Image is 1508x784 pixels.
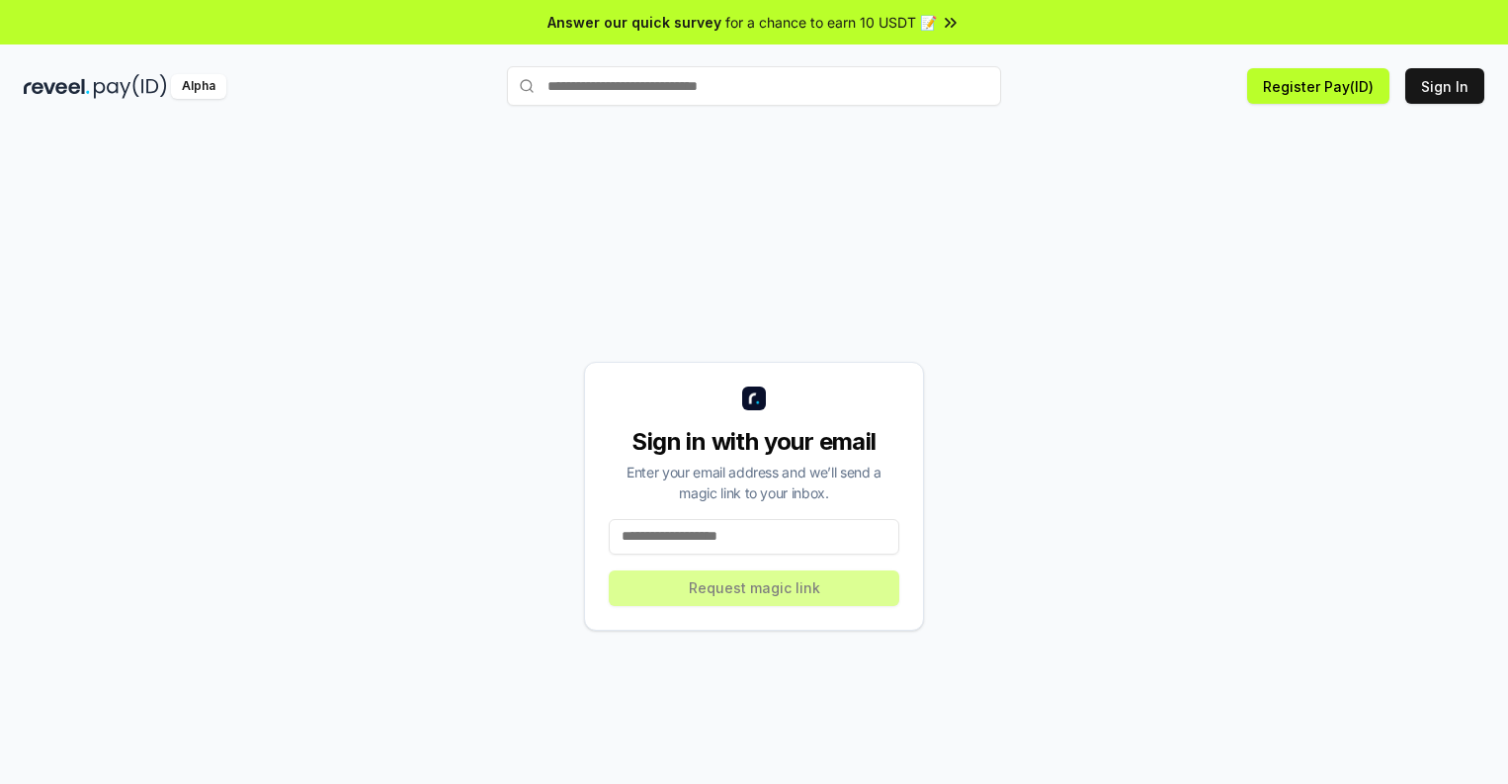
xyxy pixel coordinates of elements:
button: Register Pay(ID) [1247,68,1389,104]
img: logo_small [742,387,766,410]
span: Answer our quick survey [547,12,721,33]
img: reveel_dark [24,74,90,99]
span: for a chance to earn 10 USDT 📝 [725,12,937,33]
div: Enter your email address and we’ll send a magic link to your inbox. [609,462,899,503]
button: Sign In [1405,68,1484,104]
div: Alpha [171,74,226,99]
img: pay_id [94,74,167,99]
div: Sign in with your email [609,426,899,458]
